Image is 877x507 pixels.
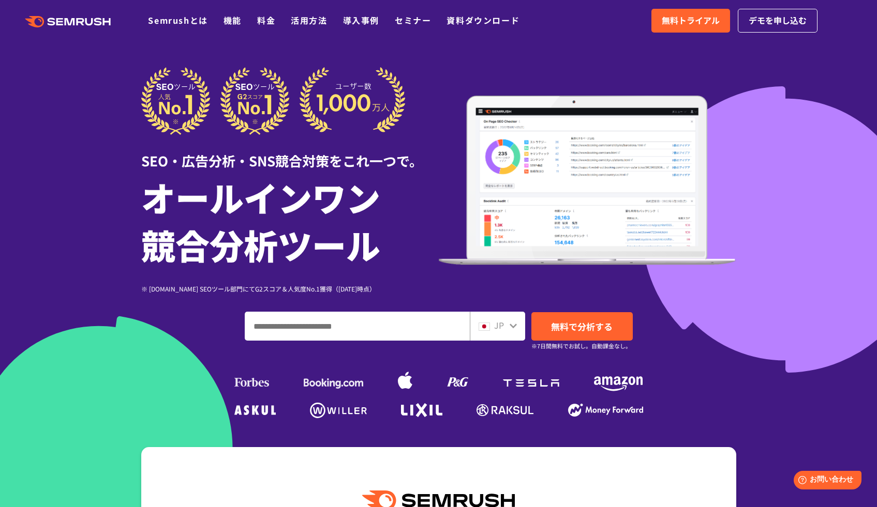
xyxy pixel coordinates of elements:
[785,467,866,496] iframe: Help widget launcher
[447,14,519,26] a: 資料ダウンロード
[531,312,633,341] a: 無料で分析する
[531,341,631,351] small: ※7日間無料でお試し。自動課金なし。
[738,9,817,33] a: デモを申し込む
[651,9,730,33] a: 無料トライアル
[343,14,379,26] a: 導入事例
[551,320,613,333] span: 無料で分析する
[141,173,439,268] h1: オールインワン 競合分析ツール
[662,14,720,27] span: 無料トライアル
[257,14,275,26] a: 料金
[141,284,439,294] div: ※ [DOMAIN_NAME] SEOツール部門にてG2スコア＆人気度No.1獲得（[DATE]時点）
[395,14,431,26] a: セミナー
[291,14,327,26] a: 活用方法
[148,14,207,26] a: Semrushとは
[224,14,242,26] a: 機能
[494,319,504,331] span: JP
[141,135,439,171] div: SEO・広告分析・SNS競合対策をこれ一つで。
[245,312,469,340] input: ドメイン、キーワードまたはURLを入力してください
[749,14,807,27] span: デモを申し込む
